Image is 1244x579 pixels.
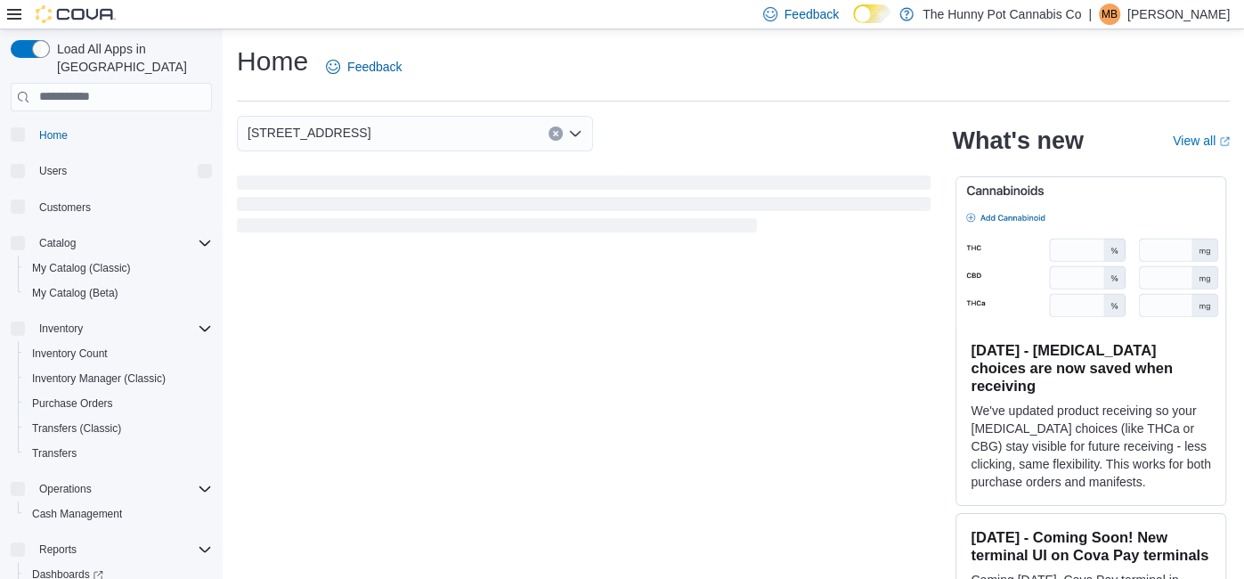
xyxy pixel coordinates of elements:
[32,124,212,146] span: Home
[237,44,308,79] h1: Home
[32,232,83,254] button: Catalog
[923,4,1081,25] p: The Hunny Pot Cannabis Co
[39,200,91,215] span: Customers
[32,539,212,560] span: Reports
[32,478,99,500] button: Operations
[25,257,138,279] a: My Catalog (Classic)
[32,286,118,300] span: My Catalog (Beta)
[25,443,212,464] span: Transfers
[25,393,212,414] span: Purchase Orders
[25,368,173,389] a: Inventory Manager (Classic)
[853,23,854,24] span: Dark Mode
[32,160,212,182] span: Users
[18,391,219,416] button: Purchase Orders
[32,478,212,500] span: Operations
[4,159,219,183] button: Users
[1173,134,1230,148] a: View allExternal link
[25,282,126,304] a: My Catalog (Beta)
[39,482,92,496] span: Operations
[971,528,1211,564] h3: [DATE] - Coming Soon! New terminal UI on Cova Pay terminals
[25,418,128,439] a: Transfers (Classic)
[18,281,219,306] button: My Catalog (Beta)
[25,418,212,439] span: Transfers (Classic)
[32,160,74,182] button: Users
[785,5,839,23] span: Feedback
[347,58,402,76] span: Feedback
[248,122,370,143] span: [STREET_ADDRESS]
[39,236,76,250] span: Catalog
[32,318,212,339] span: Inventory
[1099,4,1120,25] div: Mackenzie Brewitt
[32,347,108,361] span: Inventory Count
[32,539,84,560] button: Reports
[4,122,219,148] button: Home
[25,343,115,364] a: Inventory Count
[39,128,68,143] span: Home
[237,179,931,236] span: Loading
[32,197,98,218] a: Customers
[36,5,116,23] img: Cova
[971,402,1211,491] p: We've updated product receiving so your [MEDICAL_DATA] choices (like THCa or CBG) stay visible fo...
[32,507,122,521] span: Cash Management
[853,4,890,23] input: Dark Mode
[18,441,219,466] button: Transfers
[25,257,212,279] span: My Catalog (Classic)
[32,446,77,461] span: Transfers
[1102,4,1118,25] span: MB
[32,371,166,386] span: Inventory Manager (Classic)
[4,537,219,562] button: Reports
[1127,4,1230,25] p: [PERSON_NAME]
[549,126,563,141] button: Clear input
[18,256,219,281] button: My Catalog (Classic)
[32,421,121,436] span: Transfers (Classic)
[568,126,582,141] button: Open list of options
[952,126,1083,155] h2: What's new
[1088,4,1092,25] p: |
[971,341,1211,395] h3: [DATE] - [MEDICAL_DATA] choices are now saved when receiving
[4,477,219,502] button: Operations
[4,194,219,220] button: Customers
[25,443,84,464] a: Transfers
[25,368,212,389] span: Inventory Manager (Classic)
[4,316,219,341] button: Inventory
[25,343,212,364] span: Inventory Count
[25,503,129,525] a: Cash Management
[39,542,77,557] span: Reports
[32,125,75,146] a: Home
[32,232,212,254] span: Catalog
[18,366,219,391] button: Inventory Manager (Classic)
[39,164,67,178] span: Users
[25,393,120,414] a: Purchase Orders
[32,396,113,411] span: Purchase Orders
[50,40,212,76] span: Load All Apps in [GEOGRAPHIC_DATA]
[32,261,131,275] span: My Catalog (Classic)
[18,502,219,526] button: Cash Management
[319,49,409,85] a: Feedback
[39,322,83,336] span: Inventory
[25,282,212,304] span: My Catalog (Beta)
[18,341,219,366] button: Inventory Count
[32,196,212,218] span: Customers
[32,318,90,339] button: Inventory
[4,231,219,256] button: Catalog
[1219,136,1230,147] svg: External link
[18,416,219,441] button: Transfers (Classic)
[25,503,212,525] span: Cash Management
